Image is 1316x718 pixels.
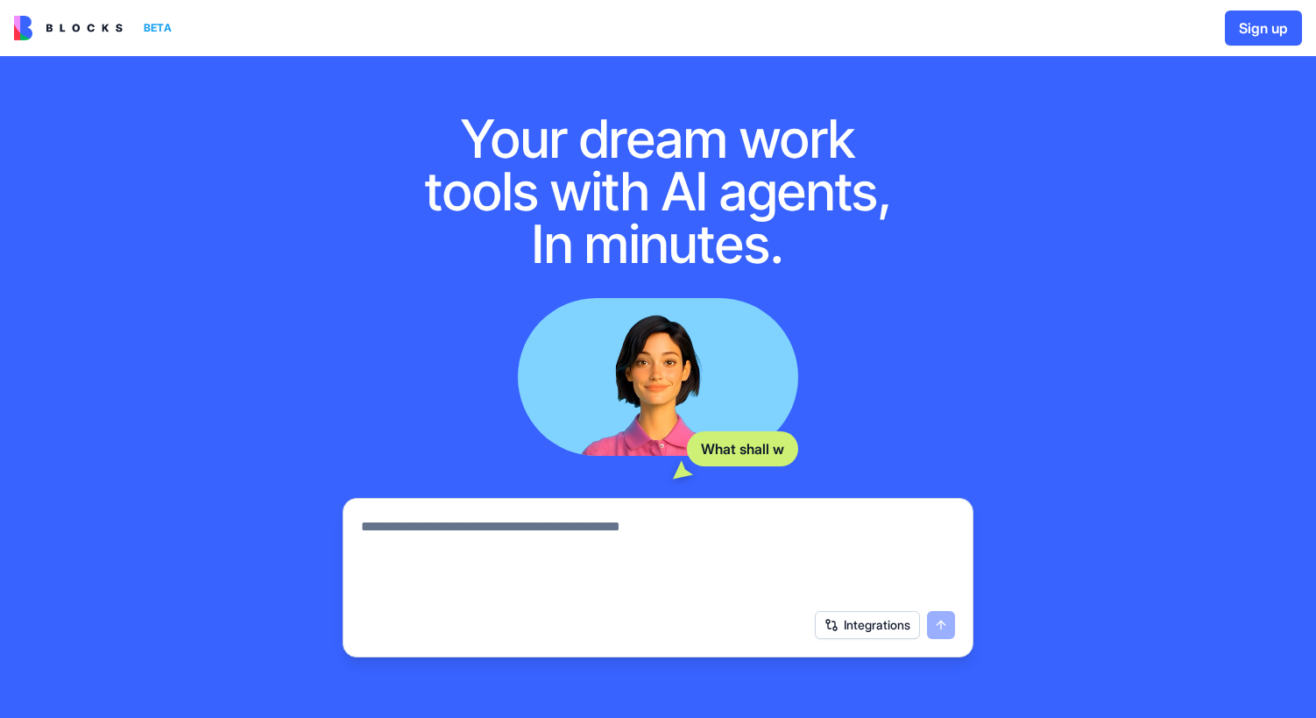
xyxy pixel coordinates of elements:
[406,112,910,270] h1: Your dream work tools with AI agents, In minutes.
[1225,11,1302,46] button: Sign up
[14,16,123,40] img: logo
[14,16,179,40] a: BETA
[815,611,920,639] button: Integrations
[687,431,798,466] div: What shall w
[137,16,179,40] div: BETA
